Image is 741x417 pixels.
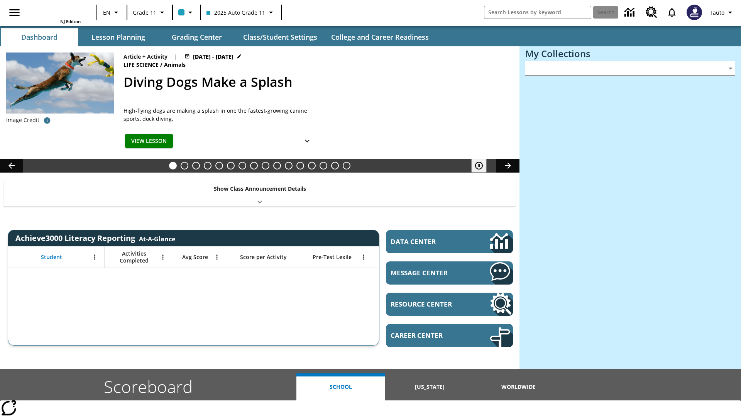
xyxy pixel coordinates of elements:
button: Slide 16 The Constitution's Balancing Act [343,162,350,170]
button: Slide 1 Diving Dogs Make a Splash [169,162,177,170]
input: search field [484,6,591,19]
div: At-A-Glance [139,233,175,243]
div: Home [30,2,81,24]
a: Home [30,3,81,19]
span: Pre-Test Lexile [313,254,352,261]
button: Grade: Grade 11, Select a grade [130,5,170,19]
span: 2025 Auto Grade 11 [206,8,265,17]
button: Show Details [299,134,315,148]
button: Pause [471,159,487,173]
button: Open Menu [358,251,369,263]
span: Resource Center [391,300,467,309]
button: Slide 15 Point of View [331,162,339,170]
button: Worldwide [474,373,563,400]
button: Slide 8 Fashion Forward in Ancient Rome [250,162,258,170]
button: Class: 2025 Auto Grade 11, Select your class [203,5,279,19]
span: NJ Edition [60,19,81,24]
button: Aug 27 - Aug 28 Choose Dates [183,53,244,61]
a: Message Center [386,261,513,285]
a: Resource Center, Will open in new tab [641,2,662,23]
button: Slide 5 The Last Homesteaders [215,162,223,170]
button: Slide 11 Pre-release lesson [285,162,293,170]
button: Slide 10 Mixed Practice: Citing Evidence [273,162,281,170]
button: Open Menu [157,251,169,263]
span: [DATE] - [DATE] [193,53,233,61]
h3: My Collections [525,48,735,59]
span: Score per Activity [240,254,287,261]
button: School [296,373,385,400]
span: Avg Score [182,254,208,261]
button: Dashboard [1,28,78,46]
button: Open side menu [3,1,26,24]
button: Slide 4 Cars of the Future? [204,162,211,170]
button: Slide 2 Do You Want Fries With That? [181,162,188,170]
span: Student [41,254,62,261]
span: Tauto [710,8,724,17]
button: View Lesson [125,134,173,148]
button: College and Career Readiness [325,28,435,46]
button: Class color is light blue. Change class color [175,5,198,19]
button: Slide 14 Hooray for Constitution Day! [320,162,327,170]
button: Slide 12 Career Lesson [296,162,304,170]
span: / [160,61,162,68]
p: Image Credit [6,116,39,124]
img: A dog is jumping high in the air in an attempt to grab a yellow toy with its mouth. [6,53,114,114]
span: Activities Completed [108,250,159,264]
button: Grading Center [158,28,235,46]
button: Slide 3 Dirty Jobs Kids Had To Do [192,162,200,170]
span: EN [103,8,110,17]
button: Open Menu [211,251,223,263]
p: Show Class Announcement Details [214,185,306,193]
div: High-flying dogs are making a splash in one the fastest-growing canine sports, dock diving. [123,107,316,123]
span: Animals [164,61,187,69]
span: Life Science [123,61,160,69]
button: Select a new avatar [682,2,707,22]
button: Lesson carousel, Next [496,159,519,173]
button: [US_STATE] [385,373,474,400]
button: Slide 7 Attack of the Terrifying Tomatoes [239,162,246,170]
button: Slide 13 Between Two Worlds [308,162,316,170]
a: Resource Center, Will open in new tab [386,293,513,316]
div: Pause [471,159,494,173]
span: Achieve3000 Literacy Reporting [15,233,175,243]
span: Grade 11 [133,8,156,17]
button: Image credit: Gloria Anderson/Alamy Stock Photo [39,114,55,127]
a: Data Center [620,2,641,23]
button: Language: EN, Select a language [100,5,124,19]
h2: Diving Dogs Make a Splash [123,72,510,92]
button: Lesson Planning [80,28,157,46]
button: Profile/Settings [707,5,738,19]
a: Career Center [386,324,513,347]
a: Notifications [662,2,682,22]
span: Data Center [391,237,464,246]
span: Message Center [391,268,467,277]
button: Slide 6 Solar Power to the People [227,162,235,170]
span: | [174,53,177,61]
a: Data Center [386,230,513,253]
button: Open Menu [89,251,100,263]
div: Show Class Announcement Details [4,180,516,207]
span: Career Center [391,331,467,340]
img: Avatar [687,5,702,20]
button: Class/Student Settings [237,28,323,46]
p: Article + Activity [123,53,167,61]
button: Slide 9 The Invasion of the Free CD [262,162,269,170]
